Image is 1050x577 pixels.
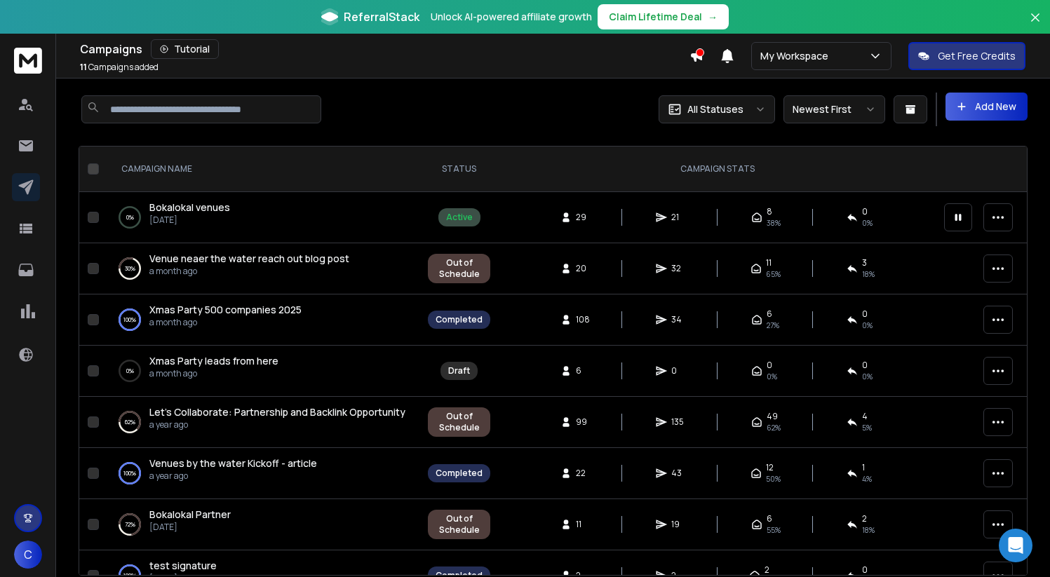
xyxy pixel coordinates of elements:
div: Campaigns [80,39,689,59]
img: logo_orange.svg [22,22,34,34]
td: 30%Venue neaer the water reach out blog posta month ago [105,243,419,294]
span: 11 [576,519,590,530]
th: CAMPAIGN STATS [499,147,936,192]
th: CAMPAIGN NAME [105,147,419,192]
div: Out of Schedule [436,411,483,433]
span: 6 [767,308,772,320]
th: STATUS [419,147,499,192]
div: Draft [448,365,470,376]
span: 4 [862,411,868,422]
a: Bokalokal Partner [149,508,231,522]
span: 0 [862,206,868,217]
p: a month ago [149,317,302,328]
p: a month ago [149,368,278,379]
td: 62%Let's Collaborate: Partnership and Backlink Opportunitya year ago [105,397,419,448]
td: 72%Bokalokal Partner[DATE] [105,499,419,550]
p: a year ago [149,470,317,482]
a: Venues by the water Kickoff - article [149,456,317,470]
button: Claim Lifetime Deal→ [598,4,729,29]
img: website_grey.svg [22,36,34,48]
p: 0 % [126,210,134,224]
td: 100%Xmas Party 500 companies 2025a month ago [105,294,419,346]
div: Domain: [URL] [36,36,100,48]
td: 100%Venues by the water Kickoff - articlea year ago [105,448,419,499]
p: 62 % [125,415,135,429]
a: Venue neaer the water reach out blog post [149,252,349,266]
span: 11 [766,257,772,269]
div: Open Intercom Messenger [999,529,1032,562]
div: Keywords by Traffic [155,83,236,92]
span: 0% [862,371,873,382]
span: 49 [767,411,778,422]
p: My Workspace [760,49,834,63]
span: 99 [576,416,590,428]
span: Bokalokal venues [149,201,230,214]
p: Campaigns added [80,62,159,73]
span: 12 [766,462,774,473]
span: 0 [862,308,868,320]
span: Bokalokal Partner [149,508,231,521]
p: a month ago [149,266,349,277]
a: Bokalokal venues [149,201,230,215]
p: 100 % [123,466,136,480]
span: 0 % [862,217,873,229]
p: 0 % [126,364,134,378]
a: Xmas Party 500 companies 2025 [149,303,302,317]
span: 43 [671,468,685,479]
button: Add New [945,93,1028,121]
button: C [14,541,42,569]
p: [DATE] [149,522,231,533]
button: Get Free Credits [908,42,1025,70]
td: 0%Xmas Party leads from herea month ago [105,346,419,397]
span: 55 % [767,524,781,536]
span: 3 [862,257,867,269]
span: 62 % [767,422,781,433]
a: Let's Collaborate: Partnership and Backlink Opportunity [149,405,405,419]
a: Xmas Party leads from here [149,354,278,368]
span: 0 [767,360,772,371]
span: 11 [80,61,87,73]
td: 0%Bokalokal venues[DATE] [105,192,419,243]
span: 0 [862,360,868,371]
span: Xmas Party 500 companies 2025 [149,303,302,316]
p: Unlock AI-powered affiliate growth [431,10,592,24]
span: 50 % [766,473,781,484]
div: Completed [436,314,483,325]
p: All Statuses [687,102,743,116]
div: v 4.0.25 [39,22,69,34]
div: Completed [436,468,483,479]
span: 1 [862,462,865,473]
div: Active [446,212,473,223]
span: 32 [671,263,685,274]
span: 2 [862,513,867,524]
p: [DATE] [149,215,230,226]
span: 21 [671,212,685,223]
span: 18 % [862,269,875,280]
span: 135 [671,416,685,428]
span: 18 % [862,524,875,536]
span: 8 [767,206,772,217]
span: 29 [576,212,590,223]
span: 0 [671,365,685,376]
span: 65 % [766,269,781,280]
div: Out of Schedule [436,257,483,280]
button: Close banner [1026,8,1044,42]
img: tab_domain_overview_orange.svg [38,81,49,93]
span: 22 [576,468,590,479]
span: 0 % [862,320,873,331]
span: test signature [149,559,217,572]
p: 72 % [125,517,135,531]
p: Get Free Credits [938,49,1016,63]
span: 2 [765,564,769,576]
span: 20 [576,263,590,274]
span: Venue neaer the water reach out blog post [149,252,349,265]
span: 5 % [862,422,872,433]
span: 19 [671,519,685,530]
span: 0 [862,564,868,576]
a: test signature [149,559,217,573]
span: 4 % [862,473,872,484]
div: Domain Overview [53,83,126,92]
